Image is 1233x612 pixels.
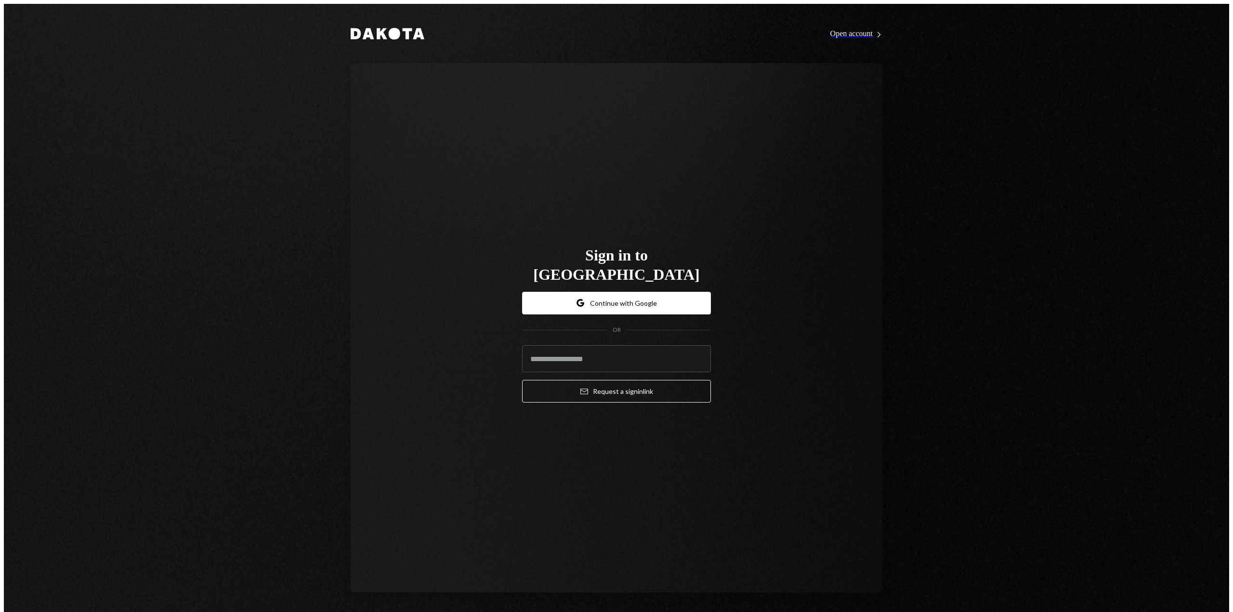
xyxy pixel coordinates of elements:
h1: Sign in to [GEOGRAPHIC_DATA] [522,246,711,284]
div: OR [613,326,621,334]
button: Continue with Google [522,292,711,314]
div: Open account [830,29,882,39]
button: Request a signinlink [522,380,711,403]
a: Open account [830,28,882,39]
